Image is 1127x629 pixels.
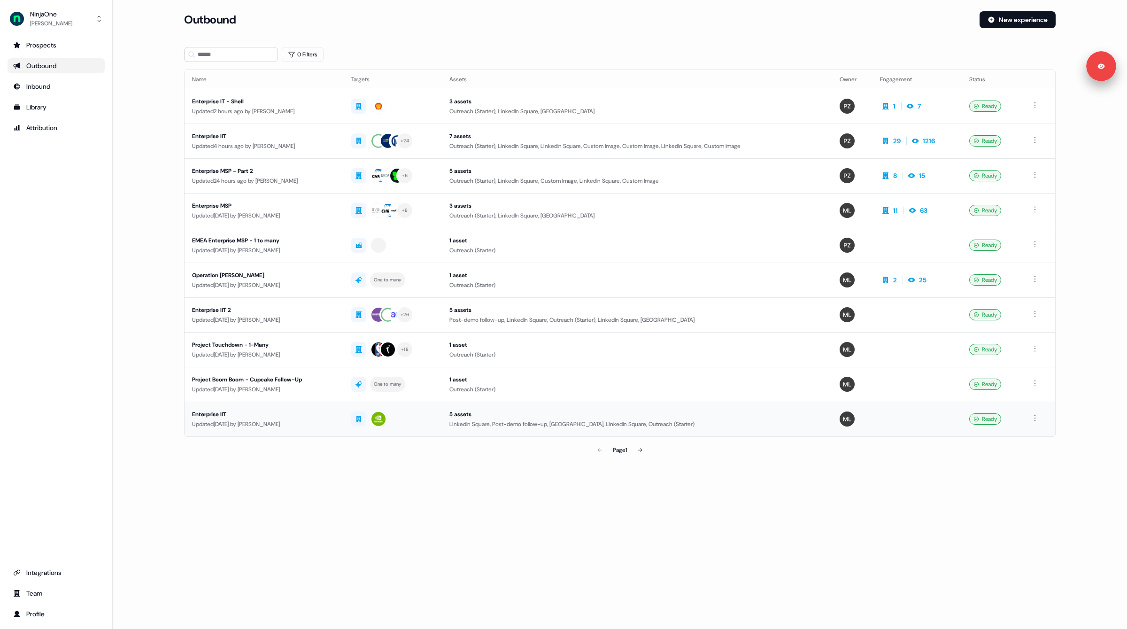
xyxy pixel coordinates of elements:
img: Megan [840,412,855,427]
th: Owner [832,70,873,89]
div: + 24 [401,137,409,145]
div: Ready [969,101,1001,112]
div: Outreach (Starter) [449,385,825,394]
div: Inbound [13,82,99,91]
th: Status [962,70,1021,89]
div: Library [13,102,99,112]
div: Project Boom Boom - Cupcake Follow-Up [192,375,336,384]
img: Megan [840,377,855,392]
div: Ready [969,309,1001,320]
a: Go to Inbound [8,79,105,94]
th: Assets [442,70,832,89]
div: LinkedIn Square, Post-demo follow-up, [GEOGRAPHIC_DATA], LinkedIn Square, Outreach (Starter) [449,419,825,429]
div: 8 [893,171,897,180]
div: Enterprise MSP - Part 2 [192,166,336,176]
div: 5 assets [449,166,825,176]
div: Outreach (Starter) [449,280,825,290]
div: Prospects [13,40,99,50]
div: [PERSON_NAME] [30,19,72,28]
a: Go to profile [8,606,105,621]
div: 5 assets [449,410,825,419]
div: 1 asset [449,271,825,280]
div: Ready [969,205,1001,216]
a: Go to templates [8,100,105,115]
div: + 18 [401,345,409,354]
div: Updated 24 hours ago by [PERSON_NAME] [192,176,336,186]
div: Updated [DATE] by [PERSON_NAME] [192,350,336,359]
a: Go to prospects [8,38,105,53]
div: Ready [969,274,1001,286]
img: Megan [840,342,855,357]
div: Enterprise MSP [192,201,336,210]
div: 3 assets [449,201,825,210]
img: Megan [840,307,855,322]
div: Ready [969,240,1001,251]
div: Enterprise IIT [192,132,336,141]
div: Ready [969,344,1001,355]
div: + 6 [402,171,408,180]
div: Ready [969,170,1001,181]
div: + 26 [401,311,409,319]
h3: Outbound [184,13,236,27]
div: Post-demo follow-up, LinkedIn Square, Outreach (Starter), LinkedIn Square, [GEOGRAPHIC_DATA] [449,315,825,325]
div: 15 [919,171,925,180]
div: Ready [969,135,1001,147]
img: Megan [840,203,855,218]
div: 63 [920,206,927,215]
div: Updated [DATE] by [PERSON_NAME] [192,315,336,325]
div: Outreach (Starter) [449,246,825,255]
div: 1 asset [449,340,825,349]
div: 1 [893,101,895,111]
div: Project Touchdown - 1-Many [192,340,336,349]
img: Petra [840,99,855,114]
div: Updated 2 hours ago by [PERSON_NAME] [192,107,336,116]
a: Go to team [8,586,105,601]
div: NinjaOne [30,9,72,19]
div: 29 [893,136,901,146]
div: One to many [374,276,401,284]
a: Go to outbound experience [8,58,105,73]
div: 1 asset [449,236,825,245]
div: 25 [919,275,926,285]
div: 7 assets [449,132,825,141]
button: 0 Filters [282,47,324,62]
div: 2 [893,275,897,285]
a: Go to integrations [8,565,105,580]
div: 11 [893,206,898,215]
div: Updated [DATE] by [PERSON_NAME] [192,246,336,255]
div: Operation [PERSON_NAME] [192,271,336,280]
div: Updated [DATE] by [PERSON_NAME] [192,280,336,290]
img: Megan [840,272,855,287]
div: Attribution [13,123,99,132]
div: + 8 [402,206,408,215]
button: NinjaOne[PERSON_NAME] [8,8,105,30]
div: Ready [969,413,1001,425]
div: 1216 [923,136,935,146]
img: Petra [840,133,855,148]
div: Page 1 [613,445,627,455]
div: Enterprise IIT 2 [192,305,336,315]
div: 7 [918,101,921,111]
div: EMEA Enterprise MSP - 1 to many [192,236,336,245]
button: New experience [980,11,1056,28]
img: Petra [840,168,855,183]
div: Outreach (Starter), LinkedIn Square, LinkedIn Square, Custom Image, Custom Image, LinkedIn Square... [449,141,825,151]
div: Updated [DATE] by [PERSON_NAME] [192,385,336,394]
div: Outreach (Starter), LinkedIn Square, [GEOGRAPHIC_DATA] [449,211,825,220]
div: 1 asset [449,375,825,384]
a: Go to attribution [8,120,105,135]
div: Enterprise IIT [192,410,336,419]
div: Team [13,589,99,598]
div: Updated 4 hours ago by [PERSON_NAME] [192,141,336,151]
div: One to many [374,380,401,388]
div: 5 assets [449,305,825,315]
div: Profile [13,609,99,619]
th: Name [185,70,344,89]
div: Integrations [13,568,99,577]
img: Petra [840,238,855,253]
div: Outreach (Starter) [449,350,825,359]
div: Updated [DATE] by [PERSON_NAME] [192,419,336,429]
div: 3 assets [449,97,825,106]
div: Outreach (Starter), LinkedIn Square, [GEOGRAPHIC_DATA] [449,107,825,116]
th: Targets [344,70,442,89]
